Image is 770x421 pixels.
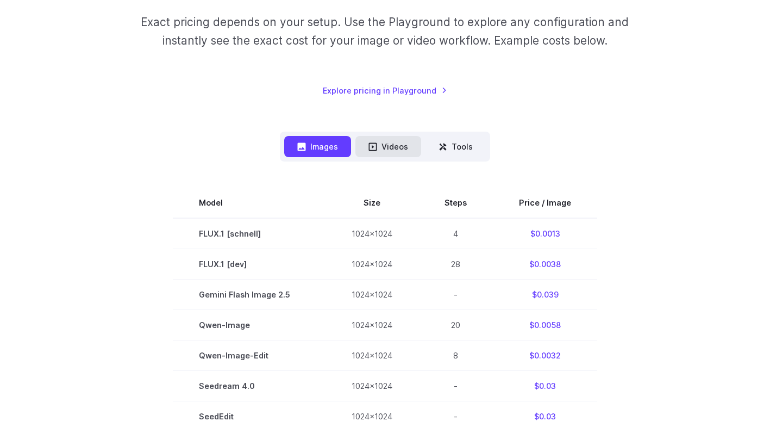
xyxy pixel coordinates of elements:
th: Steps [418,188,493,218]
td: 4 [418,218,493,249]
td: - [418,280,493,310]
td: Seedream 4.0 [173,371,325,401]
td: $0.03 [493,371,597,401]
td: - [418,371,493,401]
td: FLUX.1 [schnell] [173,218,325,249]
td: Qwen-Image [173,310,325,340]
th: Model [173,188,325,218]
td: $0.0058 [493,310,597,340]
td: Qwen-Image-Edit [173,340,325,371]
td: 8 [418,340,493,371]
td: 1024x1024 [325,371,418,401]
button: Images [284,136,351,157]
span: Gemini Flash Image 2.5 [199,288,299,301]
button: Videos [355,136,421,157]
td: FLUX.1 [dev] [173,249,325,280]
td: 1024x1024 [325,218,418,249]
td: 20 [418,310,493,340]
button: Tools [425,136,486,157]
td: 28 [418,249,493,280]
td: 1024x1024 [325,310,418,340]
td: 1024x1024 [325,280,418,310]
td: $0.0032 [493,340,597,371]
td: $0.039 [493,280,597,310]
th: Size [325,188,418,218]
th: Price / Image [493,188,597,218]
td: $0.0038 [493,249,597,280]
a: Explore pricing in Playground [323,84,447,97]
td: $0.0013 [493,218,597,249]
td: 1024x1024 [325,340,418,371]
td: 1024x1024 [325,249,418,280]
p: Exact pricing depends on your setup. Use the Playground to explore any configuration and instantl... [124,13,645,49]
